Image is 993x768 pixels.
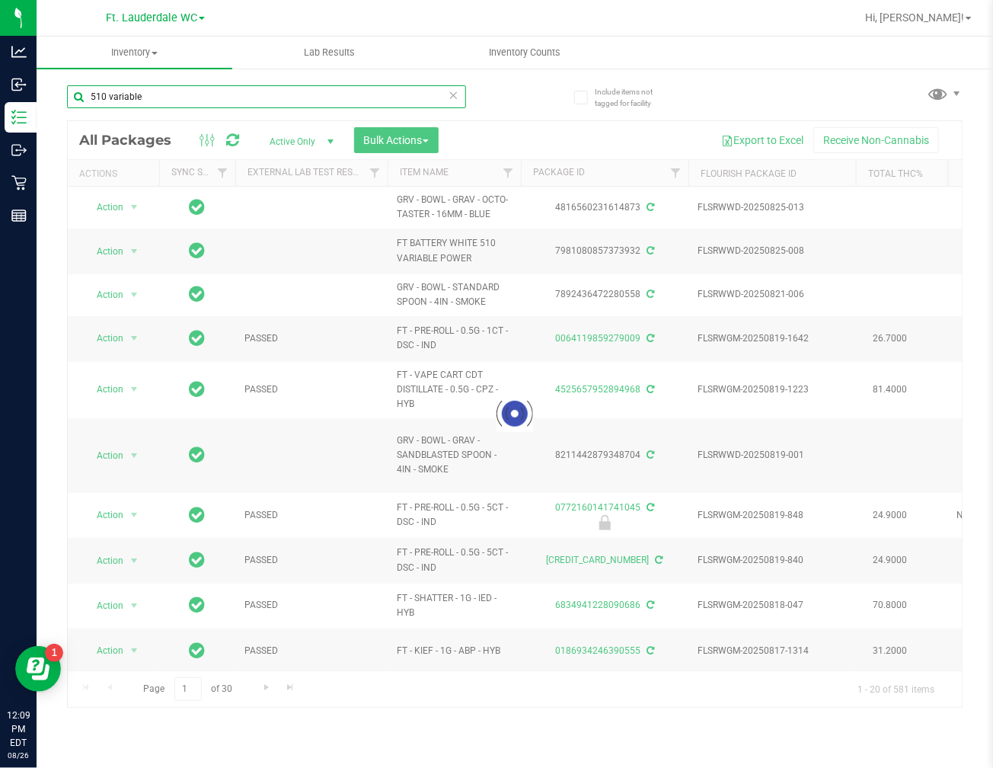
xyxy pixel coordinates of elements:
[449,85,459,105] span: Clear
[11,208,27,223] inline-svg: Reports
[11,44,27,59] inline-svg: Analytics
[468,46,581,59] span: Inventory Counts
[7,750,30,761] p: 08/26
[11,142,27,158] inline-svg: Outbound
[37,46,232,59] span: Inventory
[11,110,27,125] inline-svg: Inventory
[283,46,375,59] span: Lab Results
[37,37,232,69] a: Inventory
[232,37,428,69] a: Lab Results
[106,11,197,24] span: Ft. Lauderdale WC
[865,11,964,24] span: Hi, [PERSON_NAME]!
[427,37,623,69] a: Inventory Counts
[7,709,30,750] p: 12:09 PM EDT
[15,646,61,692] iframe: Resource center
[11,77,27,92] inline-svg: Inbound
[45,644,63,662] iframe: Resource center unread badge
[11,175,27,190] inline-svg: Retail
[67,85,466,108] input: Search Package ID, Item Name, SKU, Lot or Part Number...
[595,86,671,109] span: Include items not tagged for facility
